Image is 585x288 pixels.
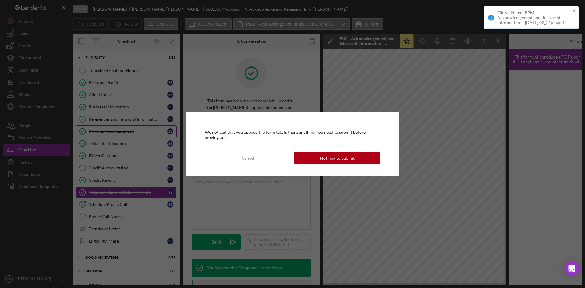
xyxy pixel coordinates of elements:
button: Nothing to Submit [294,152,380,164]
div: Cancel [242,152,254,164]
div: Nothing to Submit [320,152,355,164]
div: We noticed that you opened the form tab. Is there anything you need to submit before moving on? [205,130,380,140]
button: Cancel [205,152,291,164]
div: File validated: PBM - Acknowledgement and Release of Information -- [DATE] 02_21pm.pdf [497,10,570,25]
div: Open Intercom Messenger [564,261,579,276]
button: close [572,9,576,14]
